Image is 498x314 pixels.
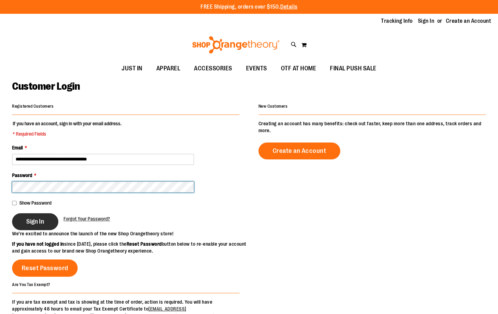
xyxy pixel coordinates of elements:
[323,61,383,77] a: FINAL PUSH SALE
[22,264,68,272] span: Reset Password
[12,282,50,287] strong: Are You Tax Exempt?
[12,173,32,178] span: Password
[12,230,249,237] p: We’re excited to announce the launch of the new Shop Orangetheory store!
[191,36,281,53] img: Shop Orangetheory
[64,215,110,222] a: Forgot Your Password?
[12,80,80,92] span: Customer Login
[239,61,274,77] a: EVENTS
[12,241,64,247] strong: If you have not logged in
[258,120,486,134] p: Creating an account has many benefits: check out faster, keep more than one address, track orders...
[12,213,58,230] button: Sign In
[446,17,491,25] a: Create an Account
[12,145,23,150] span: Email
[187,61,239,77] a: ACCESSORIES
[12,241,249,254] p: since [DATE], please click the button below to re-enable your account and gain access to our bran...
[12,120,122,137] legend: If you have an account, sign in with your email address.
[273,147,326,155] span: Create an Account
[381,17,413,25] a: Tracking Info
[258,104,288,109] strong: New Customers
[12,104,53,109] strong: Registered Customers
[149,61,187,77] a: APPAREL
[127,241,162,247] strong: Reset Password
[13,130,121,137] span: * Required Fields
[156,61,180,76] span: APPAREL
[12,259,78,277] a: Reset Password
[274,61,323,77] a: OTF AT HOME
[194,61,232,76] span: ACCESSORIES
[121,61,143,76] span: JUST IN
[281,61,316,76] span: OTF AT HOME
[246,61,267,76] span: EVENTS
[258,143,341,159] a: Create an Account
[201,3,297,11] p: FREE Shipping, orders over $150.
[26,218,44,225] span: Sign In
[280,4,297,10] a: Details
[418,17,434,25] a: Sign In
[115,61,149,77] a: JUST IN
[19,200,51,206] span: Show Password
[330,61,377,76] span: FINAL PUSH SALE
